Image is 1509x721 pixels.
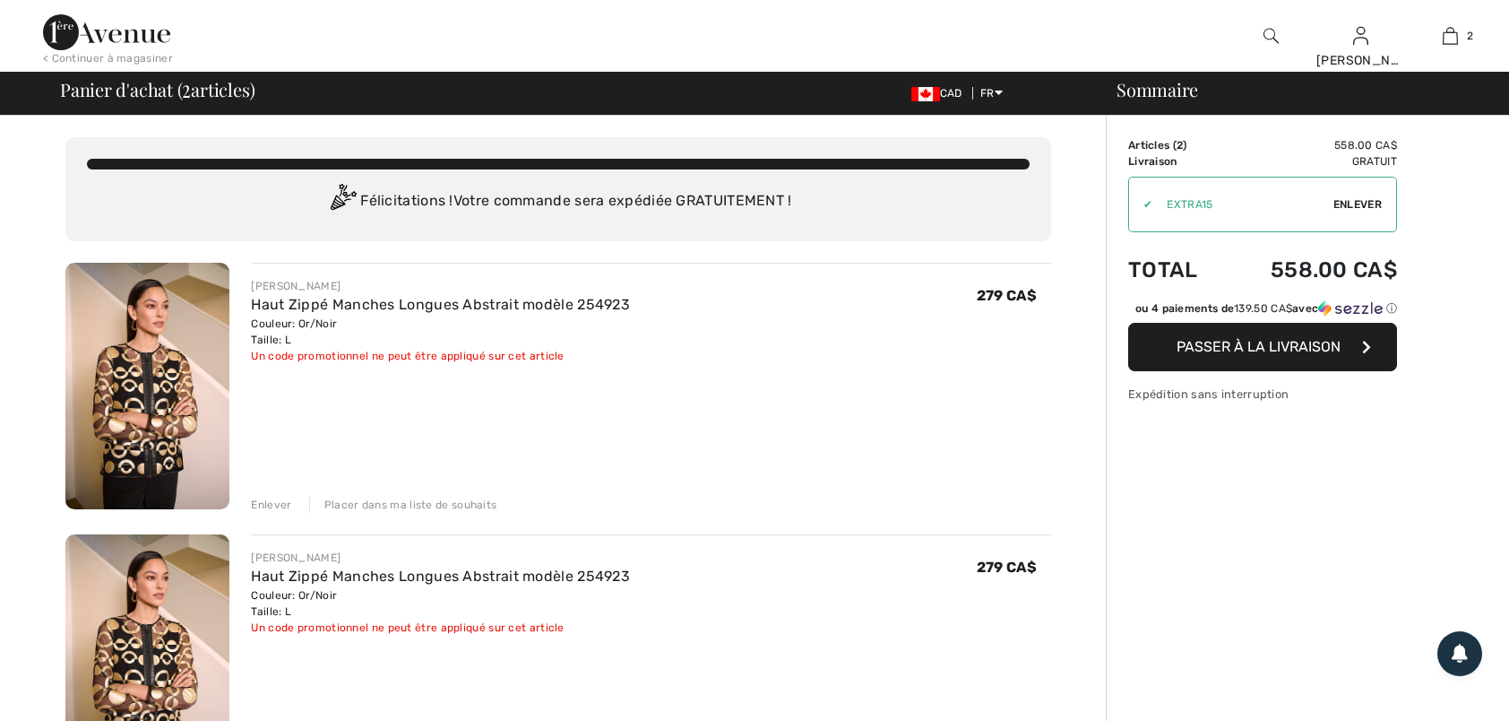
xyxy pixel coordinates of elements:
div: ou 4 paiements de avec [1135,300,1397,317]
div: Placer dans ma liste de souhaits [309,497,497,513]
span: 2 [1467,28,1473,44]
img: Mon panier [1443,25,1458,47]
div: Couleur: Or/Noir Taille: L [251,587,630,620]
div: < Continuer à magasiner [43,50,173,66]
a: Haut Zippé Manches Longues Abstrait modèle 254923 [251,296,630,313]
div: Un code promotionnel ne peut être appliqué sur cet article [251,620,630,636]
img: Congratulation2.svg [324,184,360,220]
img: 1ère Avenue [43,14,170,50]
div: [PERSON_NAME] [251,550,630,566]
span: 279 CA$ [977,559,1037,576]
td: Total [1128,239,1223,300]
span: 2 [1177,139,1183,152]
div: Sommaire [1095,81,1498,99]
td: 558.00 CA$ [1223,239,1397,300]
div: Expédition sans interruption [1128,386,1397,403]
td: Gratuit [1223,153,1397,169]
div: [PERSON_NAME] [251,278,630,294]
img: recherche [1263,25,1279,47]
div: Couleur: Or/Noir Taille: L [251,316,630,348]
span: Passer à la livraison [1177,338,1341,355]
td: Livraison [1128,153,1223,169]
span: Panier d'achat ( articles) [60,81,254,99]
span: 279 CA$ [977,287,1037,304]
button: Passer à la livraison [1128,323,1397,371]
a: 2 [1406,25,1494,47]
span: Enlever [1333,196,1382,213]
td: 558.00 CA$ [1223,137,1397,153]
img: Canadian Dollar [911,87,940,101]
a: Se connecter [1353,27,1368,44]
div: Félicitations ! Votre commande sera expédiée GRATUITEMENT ! [87,184,1030,220]
span: CAD [911,87,970,100]
img: Mes infos [1353,25,1368,47]
input: Code promo [1152,178,1333,231]
div: Un code promotionnel ne peut être appliqué sur cet article [251,348,630,364]
a: Haut Zippé Manches Longues Abstrait modèle 254923 [251,568,630,585]
div: [PERSON_NAME] [1316,51,1404,70]
div: ou 4 paiements de139.50 CA$avecSezzle Cliquez pour en savoir plus sur Sezzle [1128,300,1397,323]
span: 139.50 CA$ [1234,302,1292,315]
div: Enlever [251,497,291,513]
img: Haut Zippé Manches Longues Abstrait modèle 254923 [65,263,229,509]
span: 2 [182,76,191,100]
div: ✔ [1129,196,1152,213]
img: Sezzle [1318,300,1383,317]
td: Articles ( ) [1128,137,1223,153]
span: FR [980,87,1003,100]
